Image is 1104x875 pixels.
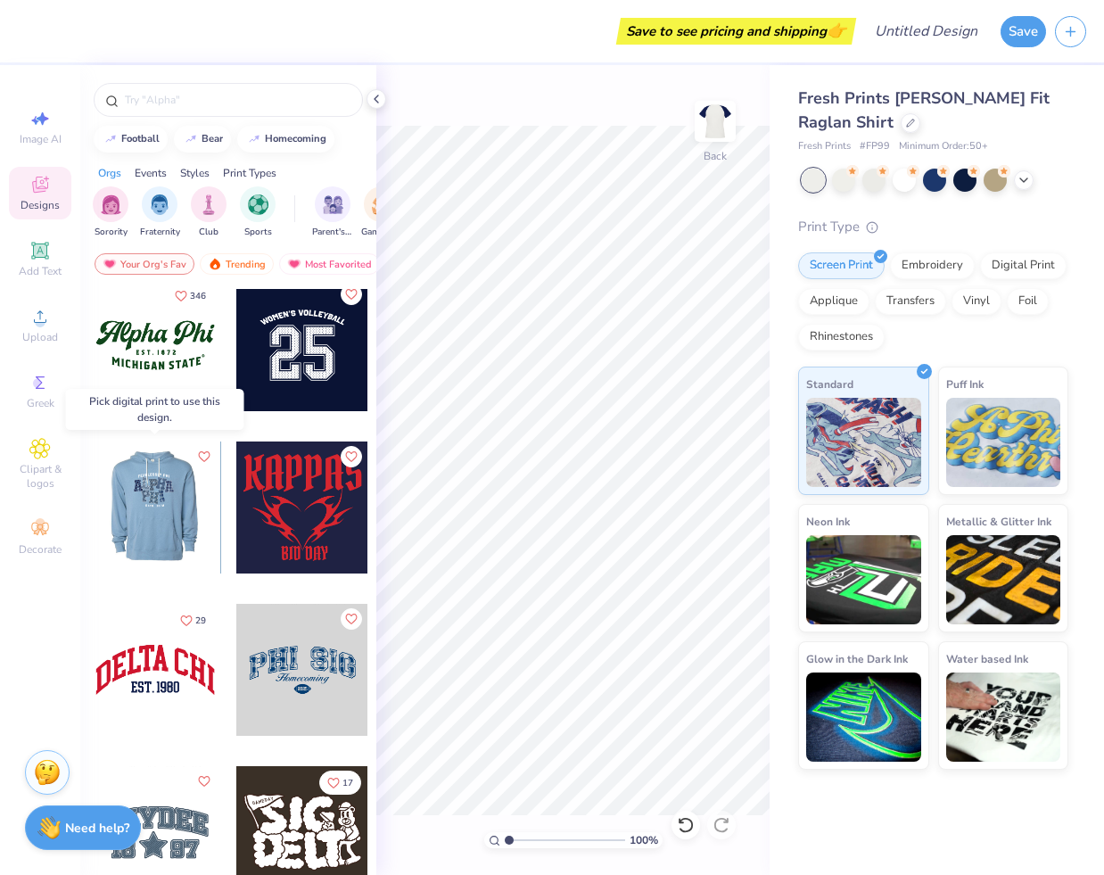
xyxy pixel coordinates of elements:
img: trend_line.gif [184,134,198,144]
div: filter for Game Day [361,186,402,239]
div: homecoming [265,134,326,144]
div: Trending [200,253,274,275]
span: Water based Ink [946,649,1028,668]
span: 100 % [630,832,658,848]
button: filter button [93,186,128,239]
img: trending.gif [208,258,222,270]
button: filter button [361,186,402,239]
span: 29 [195,616,206,625]
button: bear [174,126,231,153]
span: Parent's Weekend [312,226,353,239]
span: Fresh Prints [798,139,851,154]
button: Like [172,608,214,632]
button: homecoming [237,126,334,153]
div: filter for Sports [240,186,276,239]
button: Like [194,771,215,792]
div: Embroidery [890,252,975,279]
span: Minimum Order: 50 + [899,139,988,154]
div: bear [202,134,223,144]
img: Water based Ink [946,673,1061,762]
button: Like [341,608,362,630]
div: Styles [180,165,210,181]
div: Print Type [798,217,1068,237]
div: filter for Parent's Weekend [312,186,353,239]
img: Standard [806,398,921,487]
div: filter for Fraternity [140,186,180,239]
span: # FP99 [860,139,890,154]
strong: Need help? [65,820,129,837]
input: Untitled Design [861,13,992,49]
img: Sorority Image [101,194,121,215]
div: Rhinestones [798,324,885,351]
span: Standard [806,375,853,393]
button: filter button [140,186,180,239]
div: Pick digital print to use this design. [66,389,244,430]
span: Image AI [20,132,62,146]
div: Screen Print [798,252,885,279]
span: Puff Ink [946,375,984,393]
button: filter button [191,186,227,239]
button: Save [1001,16,1046,47]
span: 17 [342,779,353,788]
img: trend_line.gif [247,134,261,144]
div: filter for Club [191,186,227,239]
div: football [121,134,160,144]
div: Your Org's Fav [95,253,194,275]
span: Decorate [19,542,62,557]
span: Fresh Prints [PERSON_NAME] Fit Raglan Shirt [798,87,1050,133]
input: Try "Alpha" [123,91,351,109]
div: Events [135,165,167,181]
img: most_fav.gif [287,258,301,270]
span: 346 [190,292,206,301]
div: Back [704,148,727,164]
div: Print Types [223,165,276,181]
span: Clipart & logos [9,462,71,491]
div: Save to see pricing and shipping [621,18,852,45]
button: filter button [312,186,353,239]
span: Designs [21,198,60,212]
div: Digital Print [980,252,1067,279]
img: Fraternity Image [150,194,169,215]
span: Add Text [19,264,62,278]
img: most_fav.gif [103,258,117,270]
div: Vinyl [952,288,1001,315]
span: 👉 [827,20,846,41]
span: Sports [244,226,272,239]
div: Foil [1007,288,1049,315]
span: Neon Ink [806,512,850,531]
img: trend_line.gif [103,134,118,144]
button: filter button [240,186,276,239]
span: Metallic & Glitter Ink [946,512,1051,531]
span: Fraternity [140,226,180,239]
img: Parent's Weekend Image [323,194,343,215]
button: football [94,126,168,153]
div: Orgs [98,165,121,181]
span: Sorority [95,226,128,239]
div: filter for Sorority [93,186,128,239]
button: Like [167,284,214,308]
span: Greek [27,396,54,410]
span: Glow in the Dark Ink [806,649,908,668]
button: Like [319,771,361,795]
img: Metallic & Glitter Ink [946,535,1061,624]
button: Like [194,446,215,467]
span: Game Day [361,226,402,239]
img: Neon Ink [806,535,921,624]
div: Transfers [875,288,946,315]
img: Glow in the Dark Ink [806,673,921,762]
div: Most Favorited [279,253,380,275]
img: Puff Ink [946,398,1061,487]
span: Club [199,226,218,239]
button: Like [341,446,362,467]
img: Club Image [199,194,218,215]
img: Back [697,103,733,139]
img: Game Day Image [372,194,392,215]
div: Applique [798,288,869,315]
button: Like [341,284,362,305]
img: Sports Image [248,194,268,215]
span: Upload [22,330,58,344]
